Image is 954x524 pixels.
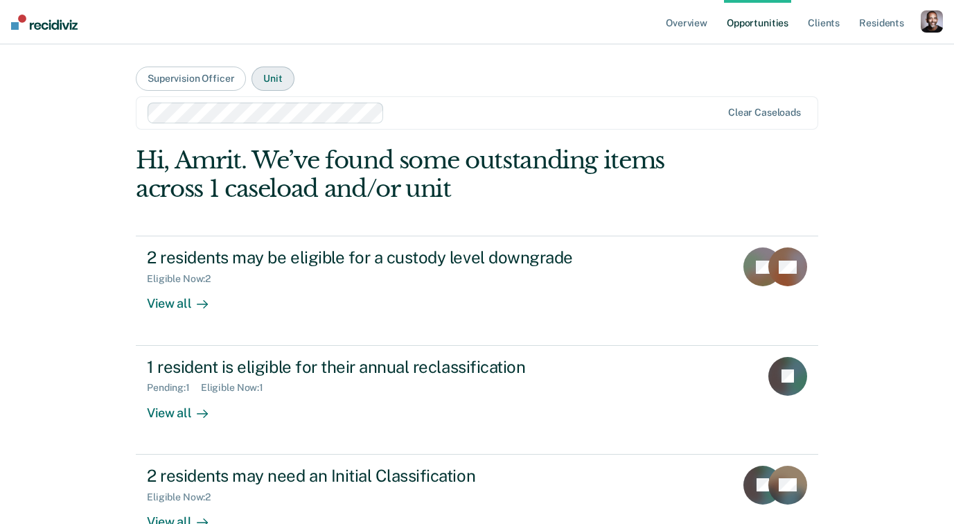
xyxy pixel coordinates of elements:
div: Eligible Now : 2 [147,273,222,285]
div: Pending : 1 [147,382,201,394]
button: Unit [251,67,294,91]
div: 2 residents may need an Initial Classification [147,466,633,486]
div: Clear caseloads [728,107,801,119]
a: 2 residents may be eligible for a custody level downgradeEligible Now:2View all [136,236,818,345]
div: Hi, Amrit. We’ve found some outstanding items across 1 caseload and/or unit [136,146,682,203]
div: Eligible Now : 1 [201,382,274,394]
div: Eligible Now : 2 [147,491,222,503]
div: View all [147,394,224,421]
div: 1 resident is eligible for their annual reclassification [147,357,633,377]
img: Recidiviz [11,15,78,30]
div: 2 residents may be eligible for a custody level downgrade [147,247,633,268]
button: Supervision Officer [136,67,246,91]
div: View all [147,285,224,312]
a: 1 resident is eligible for their annual reclassificationPending:1Eligible Now:1View all [136,346,818,455]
